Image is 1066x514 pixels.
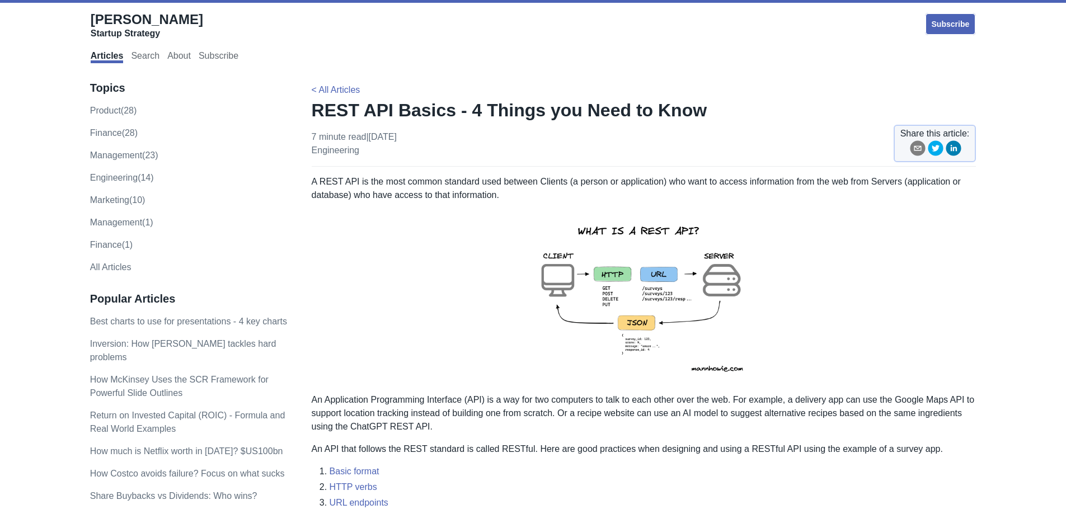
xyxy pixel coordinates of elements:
[90,317,287,326] a: Best charts to use for presentations - 4 key charts
[91,28,203,39] div: Startup Strategy
[312,85,360,95] a: < All Articles
[90,339,276,362] a: Inversion: How [PERSON_NAME] tackles hard problems
[90,240,133,249] a: Finance(1)
[90,106,137,115] a: product(28)
[199,51,238,63] a: Subscribe
[90,173,154,182] a: engineering(14)
[91,11,203,39] a: [PERSON_NAME]Startup Strategy
[131,51,159,63] a: Search
[330,498,388,507] a: URL endpoints
[312,99,976,121] h1: REST API Basics - 4 Things you Need to Know
[312,145,359,155] a: engineering
[90,150,158,160] a: management(23)
[167,51,191,63] a: About
[925,13,976,35] a: Subscribe
[90,292,288,306] h3: Popular Articles
[910,140,926,160] button: email
[90,218,153,227] a: Management(1)
[90,446,283,456] a: How much is Netflix worth in [DATE]? $US100bn
[928,140,943,160] button: twitter
[900,127,970,140] span: Share this article:
[91,12,203,27] span: [PERSON_NAME]
[312,442,976,456] p: An API that follows the REST standard is called RESTful. Here are good practices when designing a...
[90,469,285,478] a: How Costco avoids failure? Focus on what sucks
[90,375,269,398] a: How McKinsey Uses the SCR Framework for Powerful Slide Outlines
[90,262,132,272] a: All Articles
[90,491,257,501] a: Share Buybacks vs Dividends: Who wins?
[90,411,285,433] a: Return on Invested Capital (ROIC) - Formula and Real World Examples
[90,128,138,138] a: finance(28)
[312,130,397,157] p: 7 minute read | [DATE]
[312,393,976,433] p: An Application Programming Interface (API) is a way for two computers to talk to each other over ...
[91,51,124,63] a: Articles
[330,482,377,492] a: HTTP verbs
[90,195,145,205] a: marketing(10)
[90,81,288,95] h3: Topics
[312,175,976,202] p: A REST API is the most common standard used between Clients (a person or application) who want to...
[521,211,766,384] img: rest-api
[330,466,379,476] a: Basic format
[946,140,961,160] button: linkedin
